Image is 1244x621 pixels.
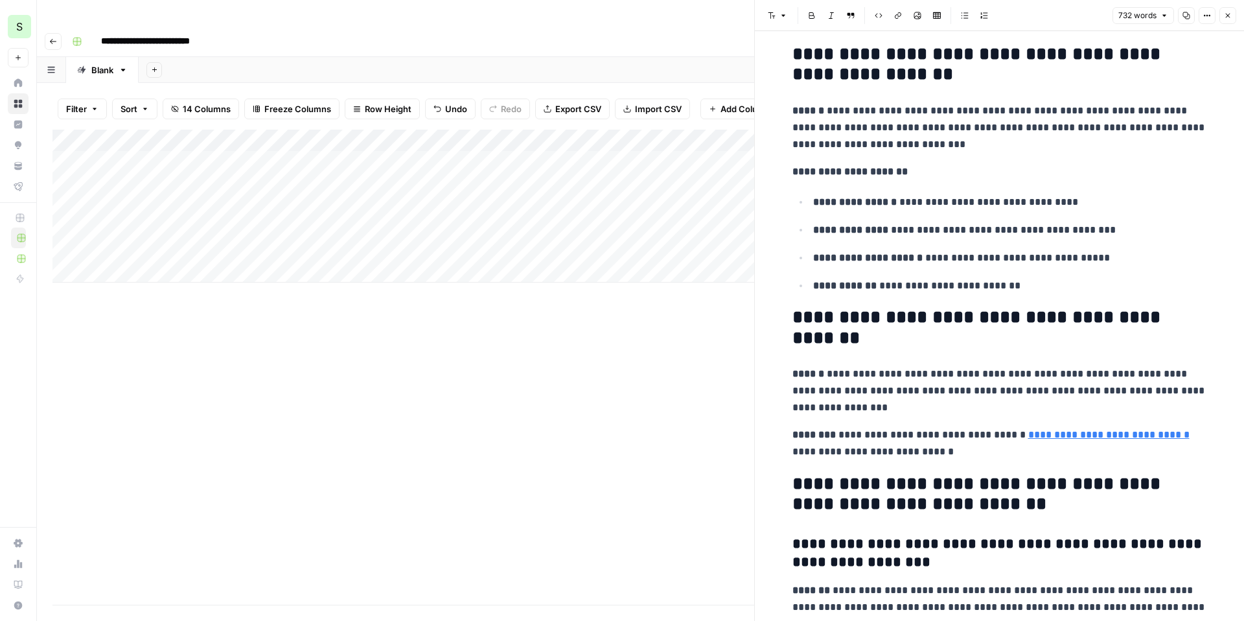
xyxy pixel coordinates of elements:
span: Add Column [720,102,770,115]
button: Workspace: Stampli [8,10,29,43]
a: Insights [8,114,29,135]
a: Flightpath [8,176,29,197]
button: Undo [425,99,476,119]
span: Undo [445,102,467,115]
span: S [16,19,23,34]
a: Browse [8,93,29,114]
span: Row Height [365,102,411,115]
button: 732 words [1112,7,1174,24]
button: Freeze Columns [244,99,340,119]
button: Sort [112,99,157,119]
a: Usage [8,554,29,574]
span: Redo [501,102,522,115]
button: Export CSV [535,99,610,119]
button: Add Column [700,99,779,119]
a: Opportunities [8,135,29,156]
a: Home [8,73,29,93]
span: Filter [66,102,87,115]
a: Your Data [8,156,29,176]
a: Blank [66,57,139,83]
span: Sort [121,102,137,115]
a: Settings [8,533,29,554]
button: Row Height [345,99,420,119]
button: 14 Columns [163,99,239,119]
span: Export CSV [555,102,601,115]
span: 14 Columns [183,102,231,115]
div: Blank [91,64,113,76]
button: Import CSV [615,99,690,119]
a: Learning Hub [8,574,29,595]
span: Import CSV [635,102,682,115]
button: Filter [58,99,107,119]
button: Redo [481,99,530,119]
span: 732 words [1118,10,1157,21]
span: Freeze Columns [264,102,331,115]
button: Help + Support [8,595,29,616]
